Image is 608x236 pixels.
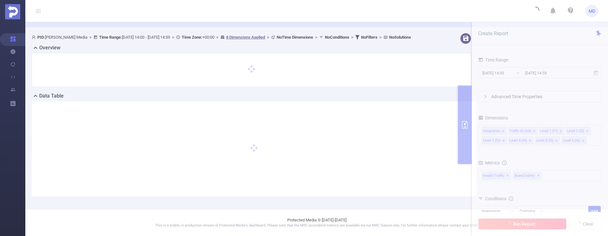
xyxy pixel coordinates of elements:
[5,4,20,19] img: Protected Media
[25,209,608,236] footer: Protected Media © [DATE]-[DATE]
[377,35,383,40] span: >
[32,35,37,39] i: icon: user
[325,35,349,40] b: No Conditions
[214,35,220,40] span: >
[532,7,539,16] i: icon: loading
[39,92,64,100] h2: Data Table
[589,5,595,17] span: MD
[361,35,377,40] b: No Filters
[349,35,355,40] span: >
[265,35,271,40] span: >
[39,44,60,52] h2: Overview
[32,35,411,40] span: [PERSON_NAME] Media [DATE] 14:00 - [DATE] 14:59 +00:00
[389,35,411,40] b: No Solutions
[37,35,45,40] b: PID:
[182,35,202,40] b: Time Zone:
[226,35,265,40] u: 8 Dimensions Applied
[99,35,122,40] b: Time Range:
[87,35,93,40] span: >
[170,35,176,40] span: >
[313,35,319,40] span: >
[277,35,313,40] b: No Time Dimensions
[41,223,592,228] p: This is a stable, in production version of Protected Media's dashboard. Please note that the MRC ...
